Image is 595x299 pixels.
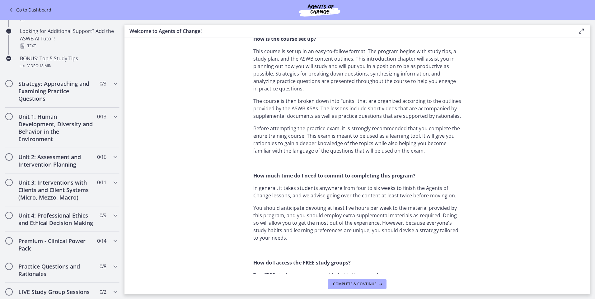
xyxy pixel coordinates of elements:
span: · 18 min [38,62,52,70]
span: 0 / 16 [97,153,106,161]
h2: Strategy: Approaching and Examining Practice Questions [18,80,94,102]
span: Complete & continue [333,282,377,287]
h2: Premium - Clinical Power Pack [18,237,94,252]
a: Go to Dashboard [7,6,51,14]
h3: Welcome to Agents of Change! [129,27,568,35]
span: 0 / 9 [100,212,106,219]
h2: Unit 3: Interventions with Clients and Client Systems (Micro, Mezzo, Macro) [18,179,94,201]
img: Agents of Change Social Work Test Prep [282,2,357,17]
p: This course is set up in an easy-to-follow format. The program begins with study tips, a study pl... [253,48,461,92]
span: 0 / 14 [97,237,106,245]
p: You should anticipate devoting at least five hours per week to the material provided by this prog... [253,204,461,241]
h2: Unit 2: Assessment and Intervention Planning [18,153,94,168]
span: 0 / 8 [100,263,106,270]
strong: How much time do I need to commit to completing this program? [253,172,415,179]
div: Video [20,62,117,70]
h2: Practice Questions and Rationales [18,263,94,278]
p: The course is then broken down into "units" that are organized according to the outlines provided... [253,97,461,120]
div: Playbar [27,106,167,117]
span: 0 / 3 [100,80,106,87]
p: Before attempting the practice exam, it is strongly recommended that you complete the entire trai... [253,125,461,154]
p: In general, it takes students anywhere from four to six weeks to finish the Agents of Change less... [253,184,461,199]
h2: LIVE Study Group Sessions [18,288,94,296]
h2: Unit 4: Professional Ethics and Ethical Decision Making [18,212,94,227]
p: Two FREE study groups are provided with the course! [253,271,461,279]
button: Play Video: c1o6hcmjueu5qasqsu00.mp4 [85,41,124,66]
div: BONUS: Top 5 Study Tips [20,55,117,70]
div: Looking for Additional Support? Add the ASWB AI Tutor! [20,27,117,50]
strong: How do I access the FREE study groups? [253,259,351,266]
button: Fullscreen [195,106,208,117]
span: 0 / 2 [100,288,106,296]
span: 0 / 13 [97,113,106,120]
button: Mute [171,106,183,117]
span: 0 / 11 [97,179,106,186]
button: Complete & continue [328,279,387,289]
h2: Unit 1: Human Development, Diversity and Behavior in the Environment [18,113,94,143]
button: Show settings menu [183,106,195,117]
strong: How is the course set up? [253,35,316,42]
div: Text [20,42,117,50]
